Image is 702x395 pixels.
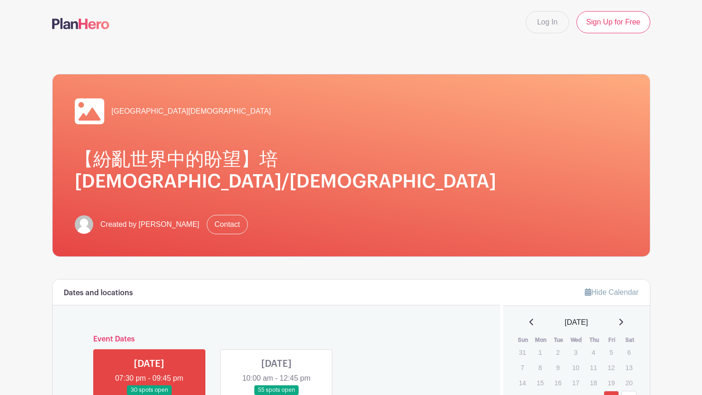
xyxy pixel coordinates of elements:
[604,376,619,390] p: 19
[533,345,548,359] p: 1
[550,335,568,345] th: Tue
[550,376,565,390] p: 16
[550,345,565,359] p: 2
[52,18,109,29] img: logo-507f7623f17ff9eddc593b1ce0a138ce2505c220e1c5a4e2b4648c50719b7d32.svg
[621,360,636,375] p: 13
[550,360,565,375] p: 9
[568,376,583,390] p: 17
[533,360,548,375] p: 8
[75,148,628,193] h1: 【紛亂世界中的盼望】培[DEMOGRAPHIC_DATA]/[DEMOGRAPHIC_DATA]
[568,360,583,375] p: 10
[586,345,601,359] p: 4
[532,335,550,345] th: Mon
[112,106,271,117] span: [GEOGRAPHIC_DATA][DEMOGRAPHIC_DATA]
[565,317,588,328] span: [DATE]
[514,335,532,345] th: Sun
[621,376,636,390] p: 20
[64,289,133,298] h6: Dates and locations
[515,376,530,390] p: 14
[86,335,468,344] h6: Event Dates
[604,360,619,375] p: 12
[604,345,619,359] p: 5
[621,345,636,359] p: 6
[75,215,93,234] img: default-ce2991bfa6775e67f084385cd625a349d9dcbb7a52a09fb2fda1e96e2d18dcdb.png
[585,288,638,296] a: Hide Calendar
[586,360,601,375] p: 11
[207,215,248,234] a: Contact
[586,376,601,390] p: 18
[515,345,530,359] p: 31
[568,335,586,345] th: Wed
[576,11,650,33] a: Sign Up for Free
[568,345,583,359] p: 3
[533,376,548,390] p: 15
[621,335,639,345] th: Sat
[603,335,621,345] th: Fri
[101,219,199,230] span: Created by [PERSON_NAME]
[526,11,569,33] a: Log In
[585,335,603,345] th: Thu
[515,360,530,375] p: 7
